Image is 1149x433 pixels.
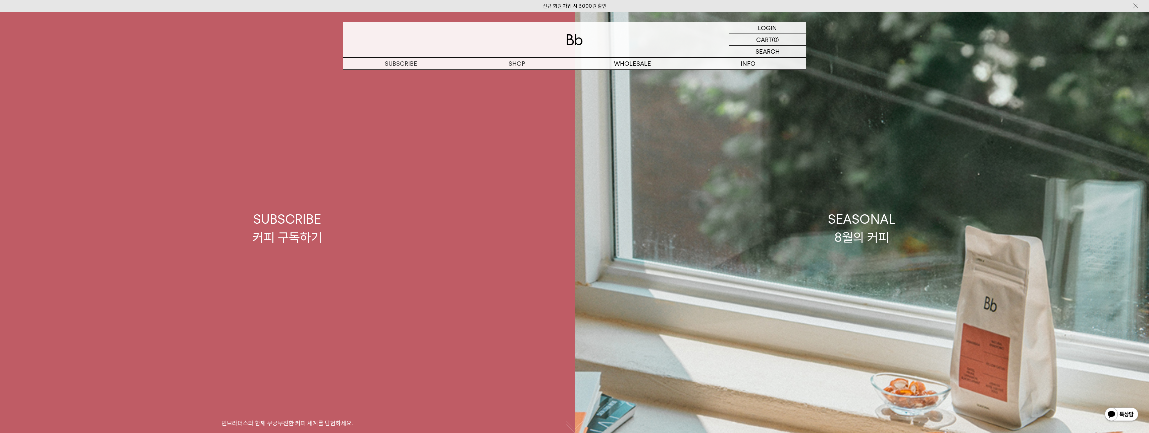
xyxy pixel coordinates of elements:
img: 로고 [567,34,583,45]
img: 카카오톡 채널 1:1 채팅 버튼 [1104,407,1139,423]
a: CART (0) [729,34,806,46]
a: 신규 회원 가입 시 3,000원 할인 [543,3,607,9]
div: SEASONAL 8월의 커피 [828,210,896,246]
p: (0) [772,34,779,45]
a: SHOP [459,58,575,69]
p: WHOLESALE [575,58,690,69]
p: LOGIN [758,22,777,34]
p: INFO [690,58,806,69]
a: SUBSCRIBE [343,58,459,69]
p: CART [756,34,772,45]
p: SEARCH [755,46,780,57]
div: SUBSCRIBE 커피 구독하기 [253,210,322,246]
a: LOGIN [729,22,806,34]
